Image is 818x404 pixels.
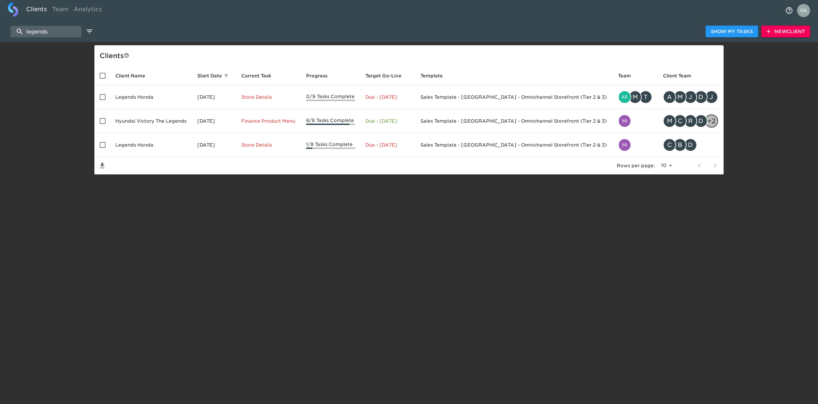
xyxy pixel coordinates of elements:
div: T [639,91,652,104]
img: mia.fisher@cdk.com [619,115,631,127]
span: Team [618,72,639,80]
select: rows per page [657,161,674,171]
div: D [694,91,708,104]
td: [DATE] [192,85,236,109]
div: C [663,138,676,151]
p: Finance Product Menu [241,118,296,124]
img: mia.fisher@cdk.com [619,139,631,151]
span: Show My Tasks [711,28,753,36]
button: notifications [781,3,797,18]
div: M [663,114,676,128]
td: Hyundai Victory The Legends [110,109,192,133]
img: logo [8,2,18,17]
span: Template [420,72,451,80]
td: Legends Honda [110,85,192,109]
p: Due - [DATE] [365,118,410,124]
p: Rows per page: [617,162,655,169]
div: A [663,91,676,104]
td: Legends Honda [110,133,192,157]
div: M [629,91,642,104]
div: ari.frost@roadster.com, mike.crothers@roadster.com, teddy.turner@roadster.com [618,91,652,104]
span: This is the next Task in this Hub that should be completed [241,72,271,80]
div: D [684,138,697,151]
a: Team [49,2,71,18]
button: edit [84,26,95,37]
p: Store Details [241,142,296,148]
td: 8/9 Tasks Complete [301,109,360,133]
td: Sales Template - [GEOGRAPHIC_DATA] - Omnichannel Storefront (Tier 2 & 3) [415,133,613,157]
div: ashley.frazier@eleadcrm.com, marc.piccuito@eleadcrm.com, jazmyn.rivera@eleadcrm.com, dlett@legend... [663,91,718,104]
input: search [10,26,81,37]
button: Save List [94,158,110,173]
p: Due - [DATE] [365,94,410,100]
a: Analytics [71,2,105,18]
img: ari.frost@roadster.com [619,91,631,103]
span: Calculated based on the start date and the duration of all Tasks contained in this Hub. [365,72,401,80]
p: Due - [DATE] [365,142,410,148]
div: mia.fisher@roadster.com, chris@digital1group.com, rriegel@victorykc.com, dhodge@victorykc.com, gc... [663,114,718,128]
button: Show My Tasks [706,26,758,38]
div: C [673,114,687,128]
div: mia.fisher@cdk.com [618,138,652,151]
div: R [684,114,697,128]
div: B [673,138,687,151]
td: [DATE] [192,133,236,157]
button: NewClient [761,26,810,38]
div: + 2 [705,114,718,128]
div: Client s [100,51,721,61]
td: 0/9 Tasks Complete [301,85,360,109]
div: J [684,91,697,104]
div: D [694,114,708,128]
div: chendrix@legendshonda.com, bbogdanski@baxterauto.com, Dlett@legendshonda.com [663,138,718,151]
svg: This is a list of all of your clients and clients shared with you [124,53,129,58]
div: mia.fisher@cdk.com [618,114,652,128]
img: Profile [797,4,810,17]
span: Progress [306,72,336,80]
td: Sales Template - [GEOGRAPHIC_DATA] - Omnichannel Storefront (Tier 2 & 3) [415,109,613,133]
div: J [705,91,718,104]
td: Sales Template - [GEOGRAPHIC_DATA] - Omnichannel Storefront (Tier 2 & 3) [415,85,613,109]
td: 1/8 Tasks Complete [301,133,360,157]
td: [DATE] [192,109,236,133]
span: Current Task [241,72,280,80]
span: Target Go-Live [365,72,410,80]
span: New Client [767,28,805,36]
span: Client Team [663,72,700,80]
a: Clients [24,2,49,18]
table: enhanced table [94,66,724,174]
div: M [673,91,687,104]
p: Store Details [241,94,296,100]
span: Start Date [197,72,230,80]
span: Client Name [115,72,154,80]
